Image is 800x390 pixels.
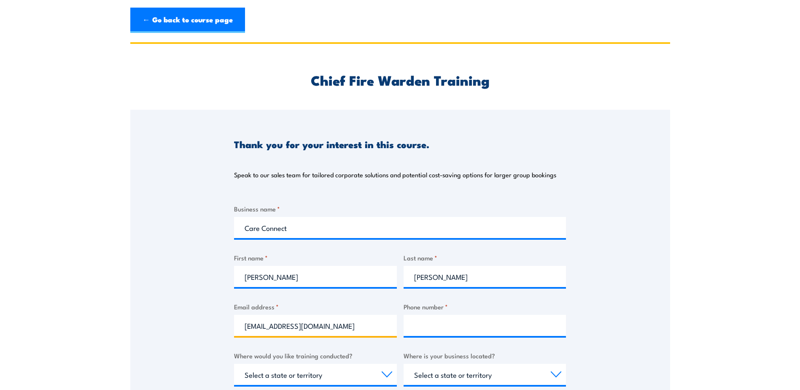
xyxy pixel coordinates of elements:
[234,351,397,360] label: Where would you like training conducted?
[234,171,556,179] p: Speak to our sales team for tailored corporate solutions and potential cost-saving options for la...
[404,351,566,360] label: Where is your business located?
[234,74,566,86] h2: Chief Fire Warden Training
[234,139,429,149] h3: Thank you for your interest in this course.
[130,8,245,33] a: ← Go back to course page
[404,302,566,311] label: Phone number
[234,253,397,263] label: First name
[234,204,566,214] label: Business name
[234,302,397,311] label: Email address
[404,253,566,263] label: Last name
